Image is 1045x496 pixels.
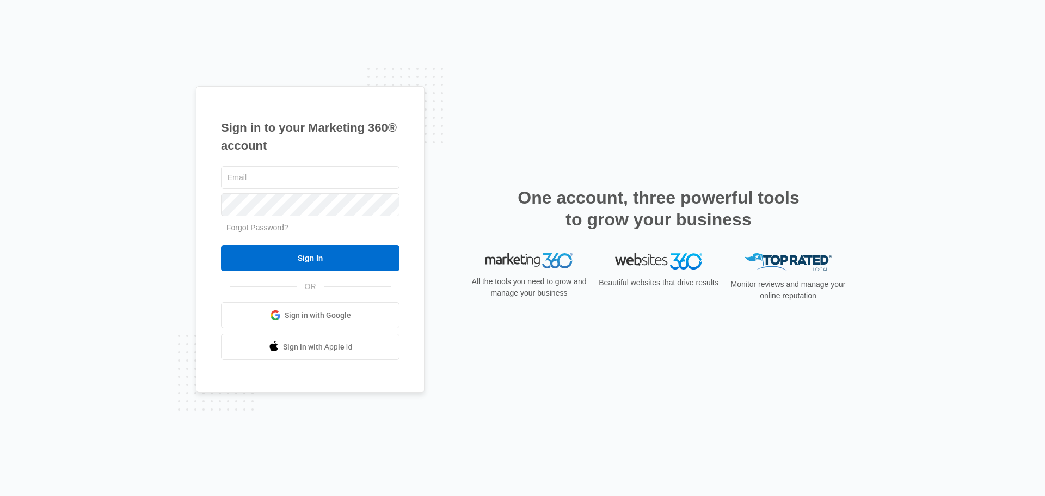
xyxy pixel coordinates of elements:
[297,281,324,292] span: OR
[485,253,573,268] img: Marketing 360
[221,302,399,328] a: Sign in with Google
[221,245,399,271] input: Sign In
[727,279,849,302] p: Monitor reviews and manage your online reputation
[221,334,399,360] a: Sign in with Apple Id
[285,310,351,321] span: Sign in with Google
[745,253,832,271] img: Top Rated Local
[598,277,720,289] p: Beautiful websites that drive results
[226,223,288,232] a: Forgot Password?
[514,187,803,230] h2: One account, three powerful tools to grow your business
[221,119,399,155] h1: Sign in to your Marketing 360® account
[283,341,353,353] span: Sign in with Apple Id
[221,166,399,189] input: Email
[615,253,702,269] img: Websites 360
[468,276,590,299] p: All the tools you need to grow and manage your business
